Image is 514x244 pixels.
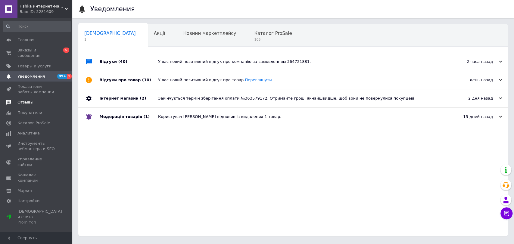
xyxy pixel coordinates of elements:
span: (40) [118,59,127,64]
span: 99+ [57,74,67,79]
div: Модерація товарів [99,108,158,126]
span: Настройки [17,198,39,204]
span: 5 [63,48,69,53]
div: Інтернет магазин [99,89,158,107]
a: Переглянути [245,78,272,82]
span: Заказы и сообщения [17,48,56,58]
div: Prom топ [17,220,62,225]
span: Акції [154,31,165,36]
div: Відгуки про товар [99,71,158,89]
div: У вас новий позитивний відгук про товар. [158,77,442,83]
div: Користувач [PERSON_NAME] відновив із видалених 1 товар. [158,114,442,119]
span: Главная [17,37,34,43]
div: Ваш ID: 3281609 [20,9,72,14]
span: Каталог ProSale [254,31,292,36]
span: Кошелек компании [17,172,56,183]
span: Управление сайтом [17,156,56,167]
span: Аналитика [17,131,40,136]
span: [DEMOGRAPHIC_DATA] [84,31,136,36]
span: (10) [142,78,151,82]
span: Маркет [17,188,33,193]
div: день назад [442,77,502,83]
span: 106 [254,37,292,42]
span: Показатели работы компании [17,84,56,95]
span: Уведомления [17,74,45,79]
div: 2 часа назад [442,59,502,64]
input: Поиск [3,21,71,32]
span: Новини маркетплейсу [183,31,236,36]
div: 15 дней назад [442,114,502,119]
h1: Уведомления [90,5,135,13]
span: Fishka интернет-магазин [20,4,65,9]
span: Инструменты вебмастера и SEO [17,141,56,152]
span: Товары и услуги [17,63,51,69]
span: [DEMOGRAPHIC_DATA] и счета [17,209,62,225]
span: (1) [143,114,150,119]
span: Каталог ProSale [17,120,50,126]
div: 2 дня назад [442,96,502,101]
span: 1 [84,37,136,42]
div: У вас новий позитивний відгук про компанію за замовленням 364721881. [158,59,442,64]
div: Закінчується термін зберігання оплати №363579172. Отримайте гроші якнайшвидше, щоб вони не поверн... [158,96,442,101]
span: (2) [140,96,146,100]
button: Чат с покупателем [500,207,512,219]
span: Покупатели [17,110,42,116]
span: Отзывы [17,100,33,105]
div: Відгуки [99,53,158,71]
span: 1 [67,74,72,79]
